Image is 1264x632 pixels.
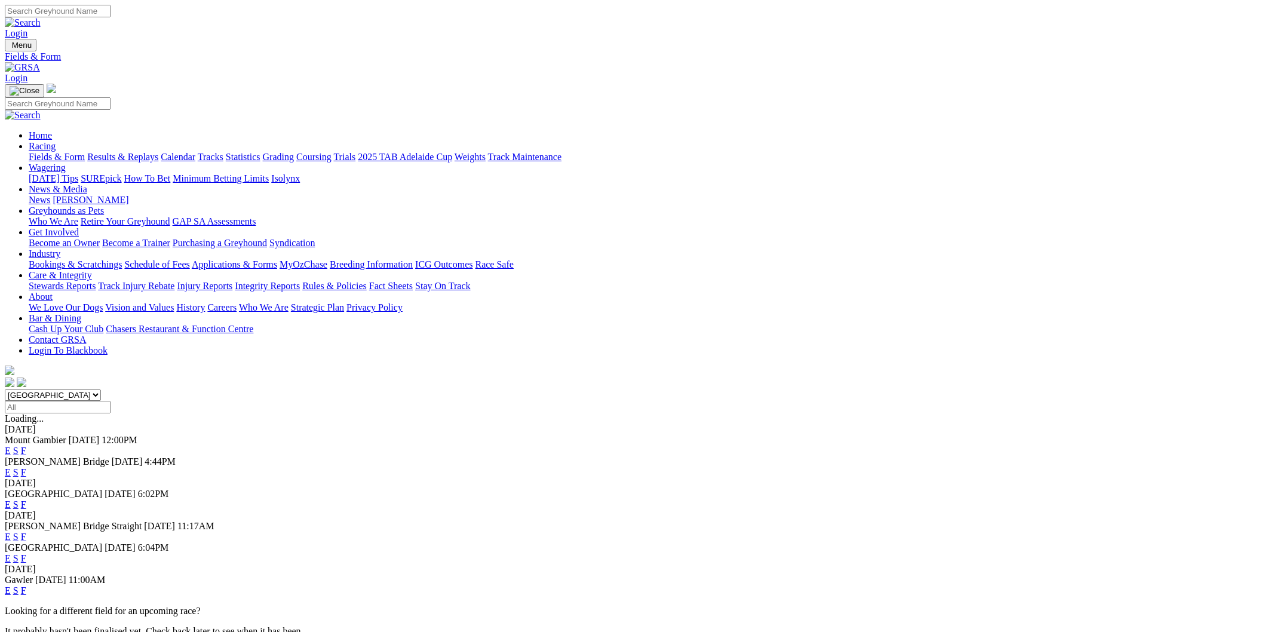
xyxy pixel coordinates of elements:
[5,84,44,97] button: Toggle navigation
[21,532,26,542] a: F
[29,205,104,216] a: Greyhounds as Pets
[5,446,11,456] a: E
[5,51,1259,62] a: Fields & Form
[138,542,169,553] span: 6:04PM
[161,152,195,162] a: Calendar
[5,542,102,553] span: [GEOGRAPHIC_DATA]
[124,259,189,269] a: Schedule of Fees
[207,302,237,312] a: Careers
[5,467,11,477] a: E
[5,489,102,499] span: [GEOGRAPHIC_DATA]
[176,302,205,312] a: History
[29,195,1259,205] div: News & Media
[198,152,223,162] a: Tracks
[13,467,19,477] a: S
[302,281,367,291] a: Rules & Policies
[21,446,26,456] a: F
[29,216,78,226] a: Who We Are
[29,195,50,205] a: News
[13,499,19,510] a: S
[5,435,66,445] span: Mount Gambier
[29,216,1259,227] div: Greyhounds as Pets
[29,270,92,280] a: Care & Integrity
[5,553,11,563] a: E
[69,435,100,445] span: [DATE]
[269,238,315,248] a: Syndication
[5,564,1259,575] div: [DATE]
[102,238,170,248] a: Become a Trainer
[192,259,277,269] a: Applications & Forms
[29,324,1259,335] div: Bar & Dining
[106,324,253,334] a: Chasers Restaurant & Function Centre
[29,238,1259,248] div: Get Involved
[29,259,122,269] a: Bookings & Scratchings
[5,532,11,542] a: E
[105,489,136,499] span: [DATE]
[29,281,96,291] a: Stewards Reports
[5,478,1259,489] div: [DATE]
[47,84,56,93] img: logo-grsa-white.png
[29,302,1259,313] div: About
[13,553,19,563] a: S
[13,446,19,456] a: S
[29,313,81,323] a: Bar & Dining
[29,238,100,248] a: Become an Owner
[29,259,1259,270] div: Industry
[415,259,473,269] a: ICG Outcomes
[173,238,267,248] a: Purchasing a Greyhound
[21,553,26,563] a: F
[112,456,143,467] span: [DATE]
[145,456,176,467] span: 4:44PM
[296,152,332,162] a: Coursing
[21,585,26,596] a: F
[29,130,52,140] a: Home
[10,86,39,96] img: Close
[5,28,27,38] a: Login
[29,152,1259,162] div: Racing
[5,510,1259,521] div: [DATE]
[29,141,56,151] a: Racing
[5,413,44,424] span: Loading...
[173,216,256,226] a: GAP SA Assessments
[29,292,53,302] a: About
[105,542,136,553] span: [DATE]
[35,575,66,585] span: [DATE]
[271,173,300,183] a: Isolynx
[280,259,327,269] a: MyOzChase
[105,302,174,312] a: Vision and Values
[5,17,41,28] img: Search
[488,152,562,162] a: Track Maintenance
[29,173,1259,184] div: Wagering
[138,489,169,499] span: 6:02PM
[29,248,60,259] a: Industry
[226,152,260,162] a: Statistics
[5,378,14,387] img: facebook.svg
[102,435,137,445] span: 12:00PM
[53,195,128,205] a: [PERSON_NAME]
[69,575,106,585] span: 11:00AM
[5,97,111,110] input: Search
[177,281,232,291] a: Injury Reports
[5,401,111,413] input: Select date
[12,41,32,50] span: Menu
[13,532,19,542] a: S
[291,302,344,312] a: Strategic Plan
[177,521,214,531] span: 11:17AM
[29,173,78,183] a: [DATE] Tips
[358,152,452,162] a: 2025 TAB Adelaide Cup
[5,366,14,375] img: logo-grsa-white.png
[124,173,171,183] a: How To Bet
[369,281,413,291] a: Fact Sheets
[5,73,27,83] a: Login
[235,281,300,291] a: Integrity Reports
[29,345,108,355] a: Login To Blackbook
[475,259,513,269] a: Race Safe
[29,162,66,173] a: Wagering
[5,110,41,121] img: Search
[5,62,40,73] img: GRSA
[330,259,413,269] a: Breeding Information
[173,173,269,183] a: Minimum Betting Limits
[5,39,36,51] button: Toggle navigation
[144,521,175,531] span: [DATE]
